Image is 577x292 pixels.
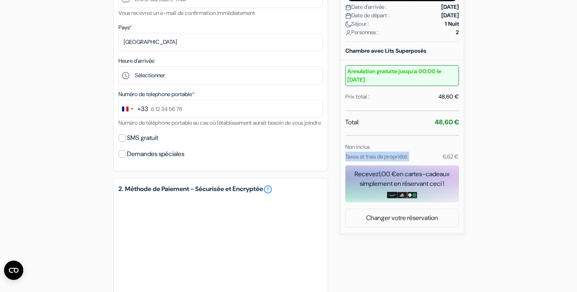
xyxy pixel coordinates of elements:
button: Ouvrir le widget CMP [4,261,23,280]
small: 6,62 € [443,153,459,160]
button: Change country, selected France (+33) [119,100,148,117]
strong: 2 [456,28,459,37]
label: Heure d'arrivée [118,57,154,65]
a: Changer votre réservation [346,210,459,226]
strong: [DATE] [441,3,459,11]
div: 48,60 € [438,93,459,101]
small: Non inclus [345,143,370,150]
div: +33 [137,104,148,114]
strong: 1 Nuit [445,20,459,28]
label: Demandes spéciales [127,148,184,160]
img: uber-uber-eats-card.png [407,192,417,198]
strong: 48,60 € [435,118,459,126]
small: Vous recevrez un e-mail de confirmation immédiatement [118,9,255,16]
span: Séjour : [345,20,369,28]
strong: [DATE] [441,11,459,20]
span: Date de départ : [345,11,389,20]
div: Prix total : [345,93,369,101]
span: 1,00 € [379,170,396,178]
div: Recevez en cartes-cadeaux simplement en réservant ceci ! [345,169,459,189]
img: user_icon.svg [345,30,351,36]
span: Total: [345,117,359,127]
b: Chambre avec Lits Superposés [345,47,426,54]
small: Numéro de téléphone portable au cas où l'établissement aurait besoin de vous joindre [118,119,321,126]
img: amazon-card-no-text.png [387,192,397,198]
img: calendar.svg [345,4,351,10]
input: 6 12 34 56 78 [118,100,323,118]
label: Numéro de telephone portable [118,90,194,99]
label: Pays [118,23,132,32]
span: Date d'arrivée : [345,3,387,11]
h5: 2. Méthode de Paiement - Sécurisée et Encryptée [118,185,323,194]
a: error_outline [263,185,273,194]
img: calendar.svg [345,13,351,19]
label: SMS gratuit [127,132,158,144]
img: moon.svg [345,21,351,27]
span: Personnes : [345,28,378,37]
img: adidas-card.png [397,192,407,198]
small: Taxes et frais de propriété: [345,153,408,160]
small: Annulation gratuite jusqu'a 00:00 le [DATE] [345,65,459,86]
